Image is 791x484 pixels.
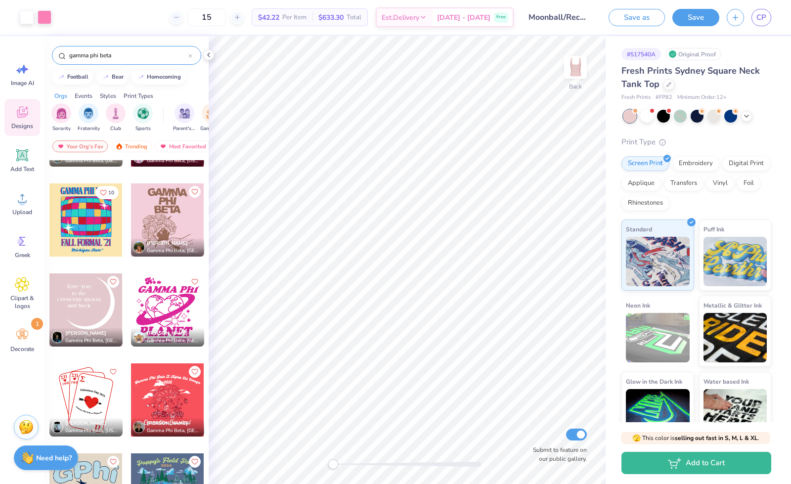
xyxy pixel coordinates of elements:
[722,156,770,171] div: Digital Print
[36,453,72,463] strong: Need help?
[621,93,651,102] span: Fresh Prints
[106,103,126,132] div: filter for Club
[672,9,719,26] button: Save
[56,108,67,119] img: Sorority Image
[147,247,200,255] span: Gamma Phi Beta, [GEOGRAPHIC_DATA]
[703,237,767,286] img: Puff Ink
[675,434,758,442] strong: selling out fast in S, M, L & XL
[621,156,669,171] div: Screen Print
[751,9,771,26] a: CP
[656,93,672,102] span: # FP82
[147,420,188,427] span: [PERSON_NAME]
[65,420,106,427] span: [PERSON_NAME]
[137,74,145,80] img: trend_line.gif
[108,190,114,195] span: 10
[107,366,119,378] button: Like
[632,434,759,442] span: This color is .
[57,143,65,150] img: most_fav.gif
[179,108,190,119] img: Parent's Weekend Image
[54,91,67,100] div: Orgs
[51,103,71,132] button: filter button
[626,224,652,234] span: Standard
[703,376,749,387] span: Water based Ink
[135,125,151,132] span: Sports
[155,140,211,152] div: Most Favorited
[672,156,719,171] div: Embroidery
[173,125,196,132] span: Parent's Weekend
[258,12,279,23] span: $42.22
[382,12,419,23] span: Est. Delivery
[83,108,94,119] img: Fraternity Image
[626,376,682,387] span: Glow in the Dark Ink
[173,103,196,132] button: filter button
[78,103,100,132] div: filter for Fraternity
[200,103,223,132] button: filter button
[173,103,196,132] div: filter for Parent's Weekend
[189,456,201,468] button: Like
[200,103,223,132] div: filter for Game Day
[347,12,361,23] span: Total
[737,176,760,191] div: Foil
[11,122,33,130] span: Designs
[189,366,201,378] button: Like
[496,14,506,21] span: Free
[78,125,100,132] span: Fraternity
[147,74,181,80] div: homecoming
[75,91,92,100] div: Events
[52,140,108,152] div: Your Org's Fav
[609,9,665,26] button: Save as
[318,12,344,23] span: $633.30
[68,50,188,60] input: Try "Alpha"
[15,251,30,259] span: Greek
[110,108,121,119] img: Club Image
[147,330,188,337] span: [PERSON_NAME]
[569,82,582,91] div: Back
[133,103,153,132] div: filter for Sports
[115,143,123,150] img: trending.gif
[102,74,110,80] img: trend_line.gif
[282,12,307,23] span: Per Item
[67,74,88,80] div: football
[6,294,39,310] span: Clipart & logos
[703,224,724,234] span: Puff Ink
[621,136,771,148] div: Print Type
[189,186,201,198] button: Like
[10,345,34,353] span: Decorate
[527,445,587,463] label: Submit to feature on our public gallery.
[65,427,119,435] span: Gamma Phi Beta, [US_STATE][GEOGRAPHIC_DATA]
[621,196,669,211] div: Rhinestones
[566,57,585,77] img: Back
[100,91,116,100] div: Styles
[159,143,167,150] img: most_fav.gif
[112,74,124,80] div: bear
[96,70,128,85] button: bear
[57,74,65,80] img: trend_line.gif
[52,125,71,132] span: Sorority
[621,65,760,90] span: Fresh Prints Sydney Square Neck Tank Top
[124,91,153,100] div: Print Types
[51,103,71,132] div: filter for Sorority
[664,176,703,191] div: Transfers
[206,108,218,119] img: Game Day Image
[706,176,734,191] div: Vinyl
[521,7,594,27] input: Untitled Design
[106,103,126,132] button: filter button
[110,125,121,132] span: Club
[147,157,200,165] span: Gamma Phi Beta, [US_STATE][GEOGRAPHIC_DATA]
[703,300,762,310] span: Metallic & Glitter Ink
[132,70,185,85] button: homecoming
[12,208,32,216] span: Upload
[200,125,223,132] span: Game Day
[626,237,690,286] img: Standard
[133,103,153,132] button: filter button
[621,176,661,191] div: Applique
[626,300,650,310] span: Neon Ink
[666,48,721,60] div: Original Proof
[756,12,766,23] span: CP
[147,427,200,435] span: Gamma Phi Beta, [GEOGRAPHIC_DATA][US_STATE]
[626,389,690,439] img: Glow in the Dark Ink
[621,452,771,474] button: Add to Cart
[65,157,119,165] span: Gamma Phi Beta, [GEOGRAPHIC_DATA]
[626,313,690,362] img: Neon Ink
[328,459,338,469] div: Accessibility label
